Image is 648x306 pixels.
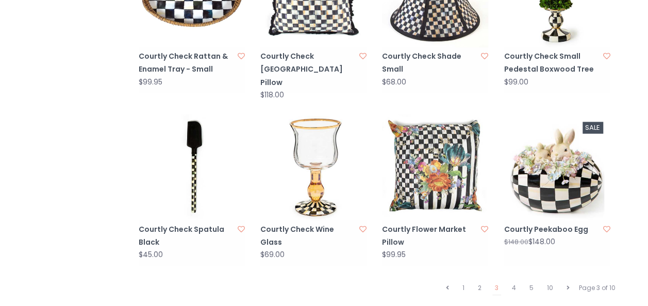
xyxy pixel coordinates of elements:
[504,237,528,246] span: $148.00
[382,50,478,76] a: Courtly Check Shade Small
[382,114,488,220] img: MacKenzie-Childs Courtly Flower Market Pillow
[382,78,406,86] div: $68.00
[527,281,536,295] a: 5
[260,50,356,89] a: Courtly Check [GEOGRAPHIC_DATA] Pillow
[139,114,245,220] img: MacKenzie-Childs Courtly Check Spatula Black
[492,281,501,295] a: 3
[603,224,610,234] a: Add to wishlist
[139,50,235,76] a: Courtly Check Rattan & Enamel Tray - Small
[576,281,618,295] div: Page 3 of 10
[359,51,367,61] a: Add to wishlist
[544,281,556,295] a: 10
[443,281,452,295] a: Previous page
[238,51,245,61] a: Add to wishlist
[583,122,603,133] div: Sale
[260,223,356,249] a: Courtly Check Wine Glass
[504,238,555,246] div: $148.00
[359,224,367,234] a: Add to wishlist
[475,281,484,295] a: 2
[260,91,284,99] div: $118.00
[139,78,162,86] div: $99.95
[481,51,488,61] a: Add to wishlist
[504,50,600,76] a: Courtly Check Small Pedestal Boxwood Tree
[139,251,163,259] div: $45.00
[504,78,528,86] div: $99.00
[139,223,235,249] a: Courtly Check Spatula Black
[382,223,478,249] a: Courtly Flower Market Pillow
[603,51,610,61] a: Add to wishlist
[238,224,245,234] a: Add to wishlist
[564,281,572,295] a: Next page
[504,114,610,220] img: Courtly Peekaboo Egg
[504,114,610,220] a: Sale
[460,281,467,295] a: 1
[260,114,367,220] img: MacKenzie-Childs Courtly Check Wine Glass
[382,251,406,259] div: $99.95
[504,223,600,236] a: Courtly Peekaboo Egg
[260,251,285,259] div: $69.00
[509,281,519,295] a: 4
[481,224,488,234] a: Add to wishlist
